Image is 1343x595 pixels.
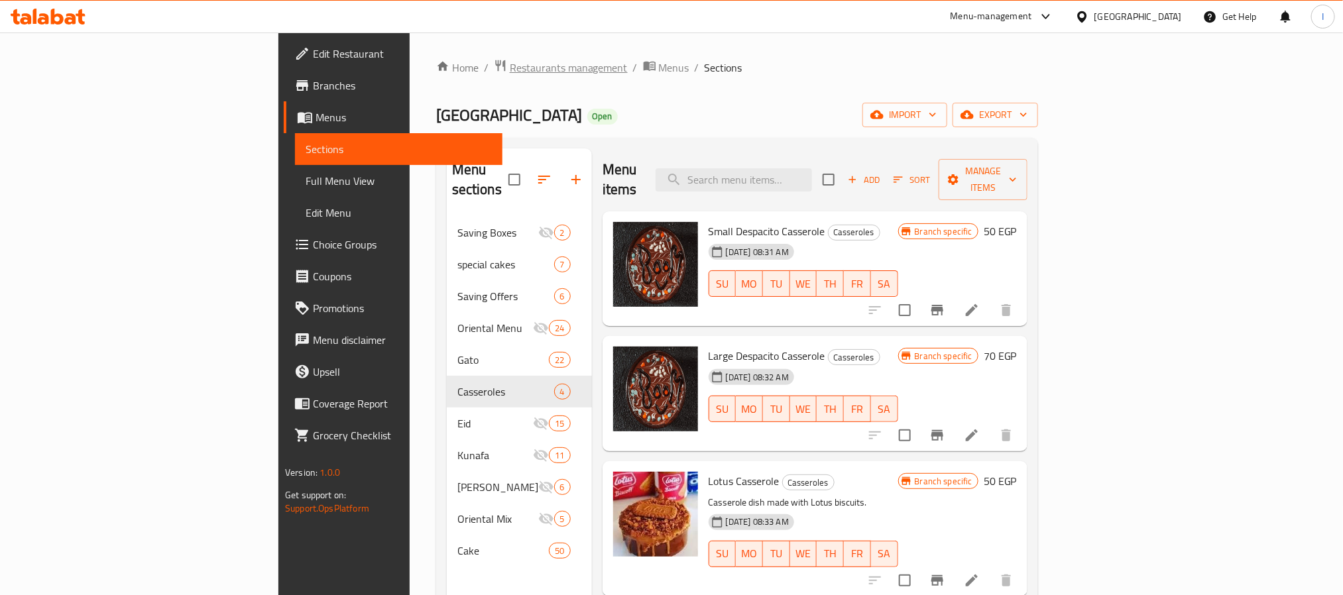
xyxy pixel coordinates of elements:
[949,163,1017,196] span: Manage items
[828,349,880,365] div: Casseroles
[715,400,731,419] span: SU
[457,447,534,463] span: Kunafa
[457,352,550,368] span: Gato
[709,494,898,511] p: Casserole dish made with Lotus biscuits.
[890,170,933,190] button: Sort
[790,270,817,297] button: WE
[763,270,790,297] button: TU
[447,248,592,280] div: special cakes7
[500,166,528,193] span: Select all sections
[549,415,570,431] div: items
[587,109,618,125] div: Open
[844,396,871,422] button: FR
[555,481,570,494] span: 6
[891,296,919,324] span: Select to update
[549,352,570,368] div: items
[457,225,538,241] span: Saving Boxes
[736,541,763,567] button: MO
[844,541,871,567] button: FR
[871,396,898,422] button: SA
[538,479,554,495] svg: Inactive section
[538,511,554,527] svg: Inactive section
[550,354,569,366] span: 22
[313,396,492,411] span: Coverage Report
[457,320,534,336] span: Oriental Menu
[320,464,340,481] span: 1.0.0
[457,256,554,272] span: special cakes
[295,133,502,165] a: Sections
[921,294,953,326] button: Branch-specific-item
[828,225,880,241] div: Casseroles
[284,324,502,356] a: Menu disclaimer
[846,172,882,188] span: Add
[613,472,698,557] img: Lotus Casserole
[295,197,502,229] a: Edit Menu
[822,400,839,419] span: TH
[817,396,844,422] button: TH
[817,270,844,297] button: TH
[560,164,592,195] button: Add section
[695,60,699,76] li: /
[768,400,785,419] span: TU
[963,107,1027,123] span: export
[829,225,880,240] span: Casseroles
[533,320,549,336] svg: Inactive section
[313,268,492,284] span: Coupons
[822,274,839,294] span: TH
[554,384,571,400] div: items
[891,567,919,594] span: Select to update
[457,415,534,431] span: Eid
[736,270,763,297] button: MO
[457,479,538,495] span: [PERSON_NAME]
[768,274,785,294] span: TU
[316,109,492,125] span: Menus
[457,288,554,304] span: Saving Offers
[313,78,492,93] span: Branches
[829,350,880,365] span: Casseroles
[709,221,825,241] span: Small Despacito Casserole
[549,320,570,336] div: items
[555,258,570,271] span: 7
[554,511,571,527] div: items
[306,173,492,189] span: Full Menu View
[447,503,592,535] div: Oriental Mix5
[494,59,628,76] a: Restaurants management
[721,515,794,528] span: [DATE] 08:33 AM
[709,346,825,366] span: Large Despacito Casserole
[555,290,570,303] span: 6
[457,384,554,400] div: Casseroles
[313,46,492,62] span: Edit Restaurant
[550,449,569,462] span: 11
[554,256,571,272] div: items
[1094,9,1182,24] div: [GEOGRAPHIC_DATA]
[849,274,866,294] span: FR
[844,270,871,297] button: FR
[990,419,1022,451] button: delete
[871,541,898,567] button: SA
[538,225,554,241] svg: Inactive section
[313,237,492,252] span: Choice Groups
[843,170,885,190] button: Add
[554,479,571,495] div: items
[457,543,550,559] div: Cake
[891,421,919,449] span: Select to update
[555,386,570,398] span: 4
[790,541,817,567] button: WE
[768,544,785,563] span: TU
[876,274,893,294] span: SA
[447,471,592,503] div: [PERSON_NAME]6
[849,544,866,563] span: FR
[795,274,812,294] span: WE
[613,222,698,307] img: Small Despacito Casserole
[921,419,953,451] button: Branch-specific-item
[953,103,1038,127] button: export
[862,103,947,127] button: import
[613,347,698,431] img: Large Despacito Casserole
[741,274,758,294] span: MO
[284,419,502,451] a: Grocery Checklist
[284,38,502,70] a: Edit Restaurant
[447,535,592,567] div: Cake50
